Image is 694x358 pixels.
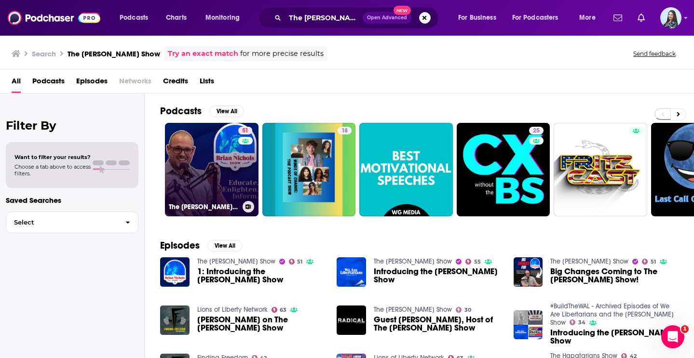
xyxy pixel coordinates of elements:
h2: Podcasts [160,105,202,117]
iframe: Intercom live chat [661,325,684,348]
button: Show profile menu [660,7,681,28]
button: Select [6,212,138,233]
a: 34 [570,319,585,325]
a: The Shane Hazel Show [374,305,452,314]
span: 51 [297,260,302,264]
img: Introducing the Brian Nichols Show [337,257,366,287]
a: Show notifications dropdown [610,10,626,26]
span: Introducing the [PERSON_NAME] Show [374,267,502,284]
img: John Odermatt on The Brian Nichols Show [160,305,190,335]
span: 1 [681,325,689,333]
a: Try an exact match [168,48,238,59]
a: Lions of Liberty Network [197,305,268,314]
a: The Chris Spangle Show [374,257,452,265]
a: The Brian Nichols Show [550,257,628,265]
a: Credits [163,73,188,93]
a: 51The [PERSON_NAME] Show [165,123,259,216]
span: Open Advanced [367,15,407,20]
a: 30 [456,307,471,313]
a: Show notifications dropdown [634,10,649,26]
button: View All [207,240,242,252]
a: Introducing the Brian Nichols Show [550,329,679,345]
div: Search podcasts, credits, & more... [268,7,448,29]
span: Big Changes Coming to The [PERSON_NAME] Show! [550,267,679,284]
span: 55 [474,260,481,264]
span: 63 [280,308,286,312]
img: User Profile [660,7,681,28]
a: John Odermatt on The Brian Nichols Show [197,316,326,332]
a: Episodes [76,73,108,93]
a: Big Changes Coming to The Brian Nichols Show! [550,267,679,284]
span: 18 [341,126,348,136]
span: Charts [166,11,187,25]
h3: The [PERSON_NAME] Show [68,49,160,58]
a: Guest Brian Nichols, Host of The Brian Nichols Show [374,316,502,332]
button: open menu [506,10,572,26]
span: Networks [119,73,151,93]
span: 51 [242,126,248,136]
button: open menu [572,10,608,26]
span: Introducing the [PERSON_NAME] Show [550,329,679,345]
span: For Podcasters [512,11,558,25]
h3: The [PERSON_NAME] Show [169,203,239,211]
a: 25 [529,127,544,134]
a: Introducing the Brian Nichols Show [374,267,502,284]
span: Logged in as brookefortierpr [660,7,681,28]
img: Guest Brian Nichols, Host of The Brian Nichols Show [337,305,366,335]
a: #BuildTheWAL - Archived Episodes of We Are Libertarians and the Chris Spangle Show [550,302,674,327]
a: Podcasts [32,73,65,93]
span: 30 [464,308,471,312]
h3: Search [32,49,56,58]
span: 1: Introducing the [PERSON_NAME] Show [197,267,326,284]
button: open menu [199,10,252,26]
img: Podchaser - Follow, Share and Rate Podcasts [8,9,100,27]
span: Select [6,219,118,225]
button: Open AdvancedNew [363,12,411,24]
img: Introducing the Brian Nichols Show [514,310,543,340]
a: 25 [457,123,550,216]
input: Search podcasts, credits, & more... [285,10,363,26]
a: 63 [272,307,287,313]
button: View All [209,106,244,117]
span: [PERSON_NAME] on The [PERSON_NAME] Show [197,316,326,332]
span: For Business [458,11,496,25]
p: Saved Searches [6,196,138,205]
a: 51 [289,259,303,265]
a: 18 [338,127,352,134]
span: 34 [578,320,585,325]
span: Want to filter your results? [14,154,91,160]
span: More [579,11,596,25]
img: 1: Introducing the Brian Nichols Show [160,257,190,287]
span: Podcasts [120,11,148,25]
img: Big Changes Coming to The Brian Nichols Show! [514,257,543,287]
a: All [12,73,21,93]
h2: Filter By [6,119,138,133]
span: for more precise results [240,48,324,59]
span: 51 [651,260,656,264]
a: 55 [465,259,481,265]
a: EpisodesView All [160,239,242,252]
button: open menu [451,10,508,26]
h2: Episodes [160,239,200,252]
span: 25 [533,126,540,136]
a: 51 [642,259,656,265]
span: Monitoring [205,11,240,25]
button: open menu [113,10,161,26]
a: 51 [238,127,252,134]
a: 1: Introducing the Brian Nichols Show [197,267,326,284]
a: Lists [200,73,214,93]
span: New [394,6,411,15]
a: Charts [160,10,192,26]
